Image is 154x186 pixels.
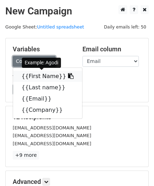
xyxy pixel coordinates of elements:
small: [EMAIL_ADDRESS][DOMAIN_NAME] [13,141,91,146]
span: Daily emails left: 50 [101,23,149,31]
a: Copy/paste... [13,56,56,67]
h5: Advanced [13,178,141,186]
a: Untitled spreadsheet [37,24,84,30]
a: {{Last name}} [13,82,82,93]
a: {{First Name}} [13,71,82,82]
iframe: Chat Widget [119,152,154,186]
small: [EMAIL_ADDRESS][DOMAIN_NAME] [13,125,91,130]
a: {{Email}} [13,93,82,104]
small: Google Sheet: [5,24,84,30]
div: Example: Agodi [22,58,61,68]
h5: Variables [13,45,72,53]
h2: New Campaign [5,5,149,17]
a: {{Company}} [13,104,82,116]
h5: Email column [82,45,142,53]
a: +9 more [13,151,39,160]
small: [EMAIL_ADDRESS][DOMAIN_NAME] [13,133,91,138]
a: Daily emails left: 50 [101,24,149,30]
